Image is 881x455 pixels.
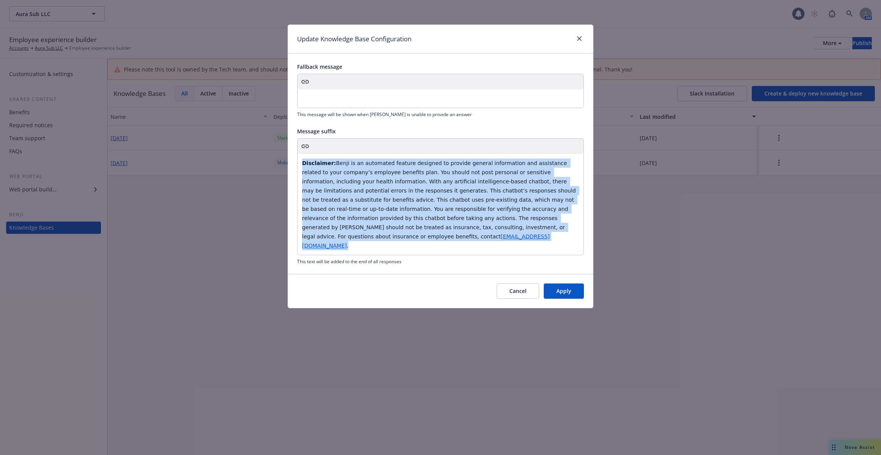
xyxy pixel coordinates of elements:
span: . [347,243,348,249]
div: editable markdown [297,154,584,255]
a: [EMAIL_ADDRESS][DOMAIN_NAME] [302,233,550,249]
span: Fallback message [297,63,342,70]
span: This text will be added to the end of all responses [297,258,584,265]
h1: Update Knowledge Base Configuration [297,34,411,44]
span: Message suffix [297,128,336,135]
button: Apply [544,283,584,299]
strong: Disclaimer: [302,160,336,166]
span: This message will be shown when [PERSON_NAME] is unable to provide an answer [297,111,584,118]
span: Benji is an automated feature designed to provide general information and assistance related to y... [302,160,577,240]
button: Create link [300,76,310,87]
a: close [575,34,584,43]
div: editable markdown [297,89,584,108]
button: Create link [300,141,310,152]
button: Cancel [497,283,539,299]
